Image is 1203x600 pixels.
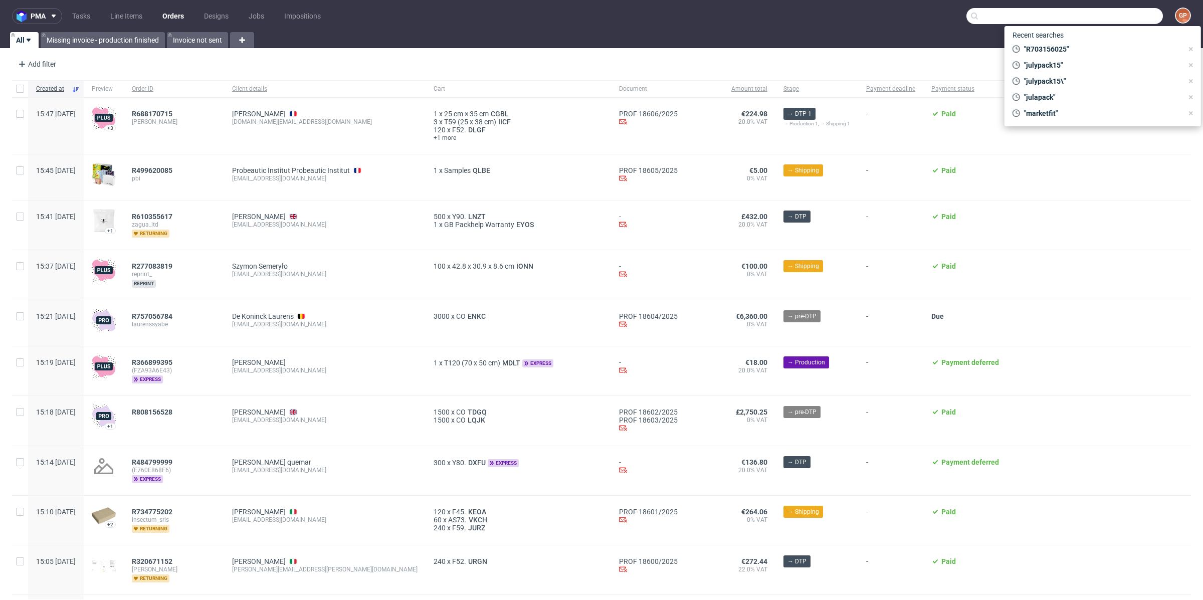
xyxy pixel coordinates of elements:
[198,8,235,24] a: Designs
[132,213,174,221] a: R610355617
[456,312,466,320] span: CO
[619,85,678,93] span: Document
[500,359,522,367] a: MDLT
[434,508,603,516] div: x
[132,557,174,565] a: R320671152
[694,221,767,229] span: 20.0% VAT
[694,416,767,424] span: 0% VAT
[167,32,228,48] a: Invoice not sent
[132,110,172,118] span: R688170715
[232,416,418,424] div: [EMAIL_ADDRESS][DOMAIN_NAME]
[132,458,172,466] span: R484799999
[452,524,466,532] span: F59.
[694,270,767,278] span: 0% VAT
[434,118,603,126] div: x
[36,85,68,93] span: Created at
[1020,76,1183,86] span: "julypack15\"
[741,508,767,516] span: €264.06
[434,508,446,516] span: 120
[941,110,956,118] span: Paid
[132,565,216,573] span: [PERSON_NAME]
[14,56,58,72] div: Add filter
[92,354,116,378] img: plus-icon.676465ae8f3a83198b3f.png
[132,262,174,270] a: R277083819
[514,262,535,270] span: IONN
[434,359,438,367] span: 1
[694,320,767,328] span: 0% VAT
[452,126,466,134] span: F52.
[434,458,603,467] div: x
[694,85,767,93] span: Amount total
[787,262,819,271] span: → Shipping
[741,110,767,118] span: €224.98
[92,162,116,186] img: sample-icon.16e107be6ad460a3e330.png
[448,516,467,524] span: AS73.
[941,166,956,174] span: Paid
[434,516,442,524] span: 60
[232,466,418,474] div: [EMAIL_ADDRESS][DOMAIN_NAME]
[489,110,511,118] a: CGBL
[787,507,819,516] span: → Shipping
[434,516,603,524] div: x
[17,11,31,22] img: logo
[434,524,446,532] span: 240
[132,166,174,174] a: R499620085
[866,110,915,142] span: -
[434,166,438,174] span: 1
[941,358,999,366] span: Payment deferred
[434,312,603,320] div: x
[232,358,286,366] a: [PERSON_NAME]
[434,262,603,270] div: x
[434,557,446,565] span: 240
[694,516,767,524] span: 0% VAT
[466,312,488,320] a: ENKC
[232,174,418,182] div: [EMAIL_ADDRESS][DOMAIN_NAME]
[694,118,767,126] span: 20.0% VAT
[434,262,446,270] span: 100
[10,32,39,48] a: All
[132,312,174,320] a: R757056784
[434,408,603,416] div: x
[514,221,536,229] a: EYOS
[434,126,446,134] span: 120
[434,134,603,142] a: +1 more
[36,408,76,416] span: 15:18 [DATE]
[232,221,418,229] div: [EMAIL_ADDRESS][DOMAIN_NAME]
[36,213,76,221] span: 15:41 [DATE]
[36,166,76,174] span: 15:45 [DATE]
[749,166,767,174] span: €5.00
[466,508,488,516] span: KEOA
[467,516,489,524] a: VKCH
[619,416,678,424] a: PROF 18603/2025
[619,458,678,476] div: -
[941,408,956,416] span: Paid
[466,459,488,467] a: DXFU
[452,459,466,467] span: Y80.
[243,8,270,24] a: Jobs
[36,358,76,366] span: 15:19 [DATE]
[452,508,466,516] span: F45.
[232,458,311,466] a: [PERSON_NAME] quemar
[787,557,807,566] span: → DTP
[232,213,286,221] a: [PERSON_NAME]
[132,110,174,118] a: R688170715
[132,408,172,416] span: R808156528
[232,118,418,126] div: [DOMAIN_NAME][EMAIL_ADDRESS][DOMAIN_NAME]
[866,508,915,533] span: -
[787,212,807,221] span: → DTP
[941,458,999,466] span: Payment deferred
[434,312,450,320] span: 3000
[132,85,216,93] span: Order ID
[232,320,418,328] div: [EMAIL_ADDRESS][DOMAIN_NAME]
[92,209,116,233] img: version_two_editor_design.png
[36,262,76,270] span: 15:37 [DATE]
[941,557,956,565] span: Paid
[783,85,850,93] span: Stage
[232,166,350,174] a: Probeautic Institut Probeautic Institut
[92,258,116,282] img: plus-icon.676465ae8f3a83198b3f.png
